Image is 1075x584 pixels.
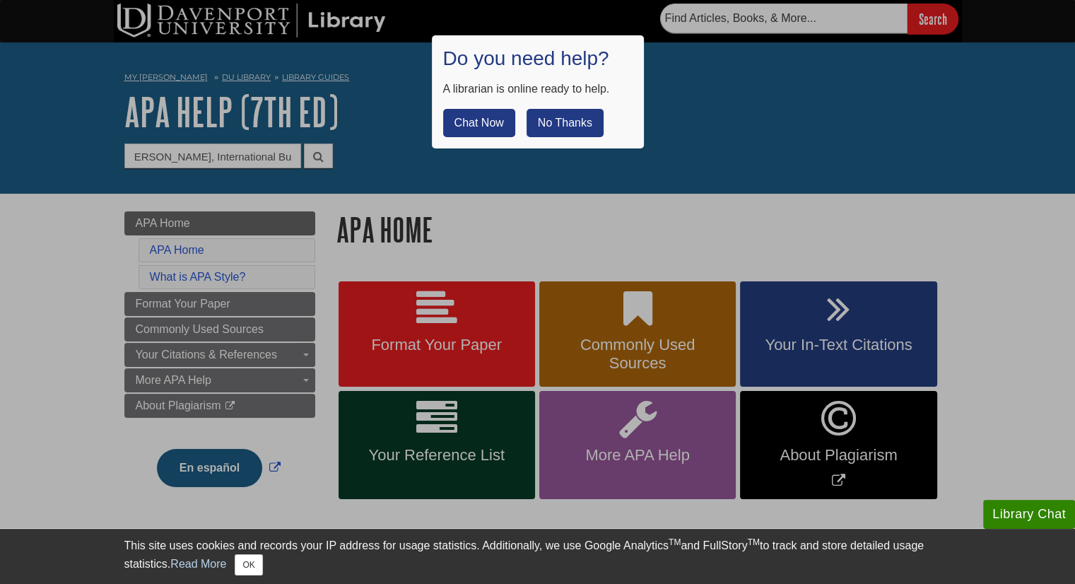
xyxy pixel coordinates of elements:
sup: TM [669,537,681,547]
sup: TM [748,537,760,547]
button: Chat Now [443,109,515,137]
h1: Do you need help? [443,47,633,71]
button: Close [235,554,262,576]
a: Read More [170,558,226,570]
div: A librarian is online ready to help. [443,81,633,98]
button: Library Chat [983,500,1075,529]
div: This site uses cookies and records your IP address for usage statistics. Additionally, we use Goo... [124,537,951,576]
button: No Thanks [527,109,604,137]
